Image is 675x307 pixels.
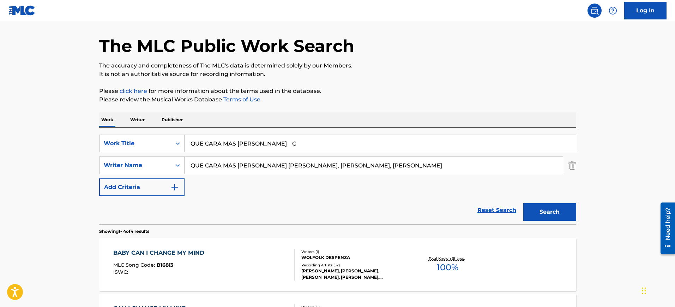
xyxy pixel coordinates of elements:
[170,183,179,191] img: 9d2ae6d4665cec9f34b9.svg
[99,70,576,78] p: It is not an authoritative source for recording information.
[113,269,130,275] span: ISWC :
[113,262,157,268] span: MLC Song Code :
[590,6,599,15] img: search
[568,157,576,174] img: Delete Criterion
[159,112,185,127] p: Publisher
[104,139,167,148] div: Work Title
[104,161,167,170] div: Writer Name
[99,61,576,70] p: The accuracy and completeness of The MLC's data is determined solely by our Members.
[301,268,408,281] div: [PERSON_NAME], [PERSON_NAME], [PERSON_NAME], [PERSON_NAME], [PERSON_NAME]
[655,200,675,257] iframe: Resource Center
[99,228,149,235] p: Showing 1 - 4 of 4 results
[99,112,115,127] p: Work
[113,249,208,257] div: BABY CAN I CHANGE MY MIND
[474,202,520,218] a: Reset Search
[157,262,173,268] span: B16813
[120,88,147,94] a: click here
[99,135,576,224] form: Search Form
[437,261,458,274] span: 100 %
[99,178,185,196] button: Add Criteria
[429,256,466,261] p: Total Known Shares:
[128,112,147,127] p: Writer
[301,249,408,254] div: Writers ( 1 )
[99,95,576,104] p: Please review the Musical Works Database
[99,238,576,291] a: BABY CAN I CHANGE MY MINDMLC Song Code:B16813ISWC:Writers (1)WOLFOLK DESPENZARecording Artists (5...
[99,87,576,95] p: Please for more information about the terms used in the database.
[640,273,675,307] iframe: Chat Widget
[99,35,354,57] h1: The MLC Public Work Search
[609,6,617,15] img: help
[642,280,646,301] div: Drag
[606,4,620,18] div: Help
[301,262,408,268] div: Recording Artists ( 52 )
[624,2,667,19] a: Log In
[8,5,36,16] img: MLC Logo
[222,96,260,103] a: Terms of Use
[587,4,602,18] a: Public Search
[523,203,576,221] button: Search
[301,254,408,261] div: WOLFOLK DESPENZA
